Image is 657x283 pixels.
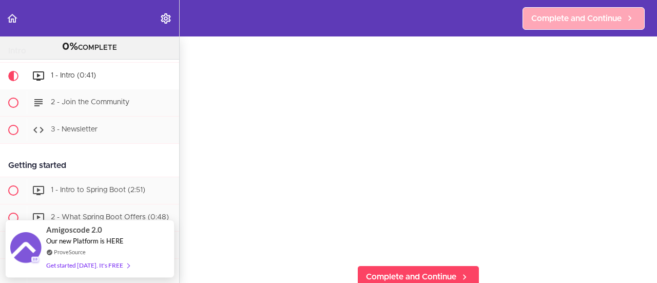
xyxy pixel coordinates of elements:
[62,42,78,52] span: 0%
[523,7,645,30] a: Complete and Continue
[51,126,98,133] span: 3 - Newsletter
[6,12,18,25] svg: Back to course curriculum
[46,259,129,271] div: Get started [DATE]. It's FREE
[46,237,124,245] span: Our new Platform is HERE
[51,72,96,79] span: 1 - Intro (0:41)
[51,214,169,221] span: 2 - What Spring Boot Offers (0:48)
[531,12,622,25] span: Complete and Continue
[160,12,172,25] svg: Settings Menu
[46,224,102,236] span: Amigoscode 2.0
[10,232,41,266] img: provesource social proof notification image
[13,41,166,54] div: COMPLETE
[51,99,129,106] span: 2 - Join the Community
[366,271,456,283] span: Complete and Continue
[54,248,86,256] a: ProveSource
[51,186,145,194] span: 1 - Intro to Spring Boot (2:51)
[200,4,636,249] iframe: Video Player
